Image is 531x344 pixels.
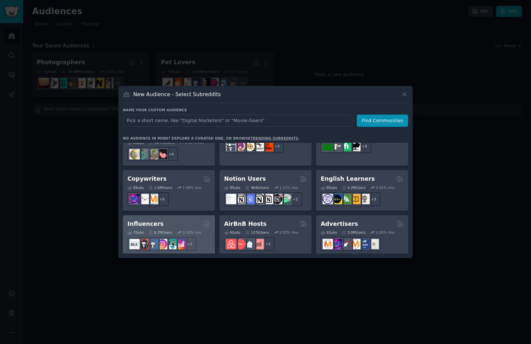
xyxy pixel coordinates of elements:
h2: AirBnB Hosts [224,220,266,228]
img: InstagramMarketing [157,239,167,249]
img: content_marketing [148,194,158,204]
div: + 4 [164,147,178,161]
img: freelance_forhire [332,141,342,151]
button: Find Communities [357,115,408,127]
div: 8 Sub s [127,185,144,190]
div: 1.6M Users [149,185,173,190]
img: LearnEnglishOnReddit [350,194,360,204]
div: 1.00 % /mo [376,230,395,235]
img: BestNotionTemplates [272,194,282,204]
img: NotionGeeks [254,194,264,204]
div: + 5 [155,192,169,206]
img: rentalproperties [244,239,255,249]
h2: Influencers [127,220,164,228]
div: + 3 [270,139,284,153]
div: 7 Sub s [127,230,144,235]
div: + 2 [261,237,275,251]
img: googleads [369,239,379,249]
div: + 3 [367,192,381,206]
img: FacebookAds [359,239,370,249]
div: No audience in mind? Explore a curated one, or browse . [123,136,300,141]
h2: English Learners [321,175,375,183]
img: AirBnBInvesting [254,239,264,249]
img: EnglishLearning [332,194,342,204]
img: socialmedia [139,239,149,249]
img: blender [244,141,255,151]
img: FinancialPlanning [139,149,149,159]
div: 464k Users [245,185,269,190]
img: FreeNotionTemplates [244,194,255,204]
img: NotionPromote [281,194,291,204]
div: + 1 [183,237,196,251]
div: 8 Sub s [321,185,337,190]
div: 6 Sub s [224,230,241,235]
div: 3.0M Users [342,230,366,235]
img: notioncreations [235,194,245,204]
input: Pick a short name, like "Digital Marketers" or "Movie-Goers" [123,115,352,127]
div: + 1 [289,192,302,206]
div: 0.42 % /mo [376,185,395,190]
img: AskNotion [263,194,273,204]
img: ender3 [254,141,264,151]
img: InstagramGrowthTips [175,239,186,249]
img: UKPersonalFinance [129,149,140,159]
img: FixMyPrint [263,141,273,151]
h3: Name your custom audience [123,108,408,112]
img: Fire [148,149,158,159]
img: AirBnBHosts [235,239,245,249]
img: Freelancers [350,141,360,151]
img: BeautyGuruChatter [129,239,140,249]
img: Fiverr [341,141,351,151]
div: 0.30 % /mo [183,230,201,235]
img: advertising [350,239,360,249]
img: SEO [332,239,342,249]
img: marketing [323,239,333,249]
img: influencermarketing [166,239,176,249]
div: 137k Users [245,230,269,235]
img: 3Dprinting [226,141,236,151]
h3: New Audience - Select Subreddits [133,91,221,98]
a: trending subreddits [250,136,298,140]
img: SEO [129,194,140,204]
h2: Notion Users [224,175,266,183]
img: Instagram [148,239,158,249]
h2: Copywriters [127,175,167,183]
img: Notiontemplates [226,194,236,204]
img: Learn_English [359,194,370,204]
img: fatFIRE [157,149,167,159]
h2: Advertisers [321,220,358,228]
div: + 4 [358,139,371,153]
img: PPC [341,239,351,249]
img: languagelearning [323,194,333,204]
img: KeepWriting [139,194,149,204]
div: 4.2M Users [342,185,366,190]
div: 6.7M Users [149,230,173,235]
div: 1.11 % /mo [279,185,298,190]
img: 3Dmodeling [235,141,245,151]
div: 6 Sub s [321,230,337,235]
div: 1.48 % /mo [183,185,201,190]
div: 8 Sub s [224,185,241,190]
img: language_exchange [341,194,351,204]
div: 2.93 % /mo [279,230,298,235]
img: airbnb_hosts [226,239,236,249]
img: forhire [323,141,333,151]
